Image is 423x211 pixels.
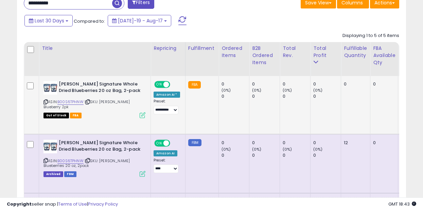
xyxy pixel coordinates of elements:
[154,158,180,173] div: Preset:
[283,140,310,146] div: 0
[43,158,130,168] span: | SKU: [PERSON_NAME] Blueberries 20 oz, 2pack
[252,152,280,158] div: 0
[57,99,84,105] a: B00S6TPHNW
[373,81,393,87] div: 0
[252,93,280,99] div: 0
[222,147,231,152] small: (0%)
[188,139,201,146] small: FBM
[283,81,310,87] div: 0
[313,147,323,152] small: (0%)
[222,81,249,87] div: 0
[283,93,310,99] div: 0
[252,88,262,93] small: (0%)
[43,99,130,109] span: | SKU: [PERSON_NAME] Blueberry 2pk
[43,113,69,118] span: All listings that are currently out of stock and unavailable for purchase on Amazon
[222,88,231,93] small: (0%)
[7,201,32,207] strong: Copyright
[42,45,148,52] div: Title
[43,140,145,176] div: ASIN:
[7,201,118,208] div: seller snap | |
[283,152,310,158] div: 0
[74,18,105,24] span: Compared to:
[118,17,163,24] span: [DATE]-19 - Aug-17
[252,81,280,87] div: 0
[58,201,87,207] a: Terms of Use
[283,147,292,152] small: (0%)
[57,158,84,164] a: B00S6TPHNW
[70,113,82,118] span: FBA
[59,140,141,154] b: [PERSON_NAME] Signature Whole Dried Blueberries 20 oz Bag, 2-pack
[43,140,57,153] img: 41XRMgaadEL._SL40_.jpg
[313,93,341,99] div: 0
[344,81,365,87] div: 0
[252,140,280,146] div: 0
[252,147,262,152] small: (0%)
[252,45,277,66] div: B2B Ordered Items
[154,92,180,98] div: Amazon AI *
[155,82,163,88] span: ON
[59,81,141,95] b: [PERSON_NAME] Signature Whole Dried Blueberries 20 oz Bag, 2-pack
[169,140,180,146] span: OFF
[108,15,171,26] button: [DATE]-19 - Aug-17
[344,45,367,59] div: Fulfillable Quantity
[222,45,246,59] div: Ordered Items
[313,45,338,59] div: Total Profit
[154,150,177,156] div: Amazon AI
[24,15,73,26] button: Last 30 Days
[344,140,365,146] div: 12
[373,45,395,66] div: FBA Available Qty
[35,17,64,24] span: Last 30 Days
[154,99,180,114] div: Preset:
[64,171,76,177] span: FBM
[188,45,216,52] div: Fulfillment
[313,81,341,87] div: 0
[43,81,145,117] div: ASIN:
[313,88,323,93] small: (0%)
[222,140,249,146] div: 0
[155,140,163,146] span: ON
[222,152,249,158] div: 0
[388,201,416,207] span: 2025-09-17 18:43 GMT
[222,93,249,99] div: 0
[342,33,399,39] div: Displaying 1 to 5 of 5 items
[313,140,341,146] div: 0
[154,45,182,52] div: Repricing
[313,152,341,158] div: 0
[43,81,57,95] img: 41XRMgaadEL._SL40_.jpg
[43,171,63,177] span: Listings that have been deleted from Seller Central
[283,45,307,59] div: Total Rev.
[373,140,393,146] div: 0
[283,88,292,93] small: (0%)
[188,81,201,89] small: FBA
[88,201,118,207] a: Privacy Policy
[169,82,180,88] span: OFF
